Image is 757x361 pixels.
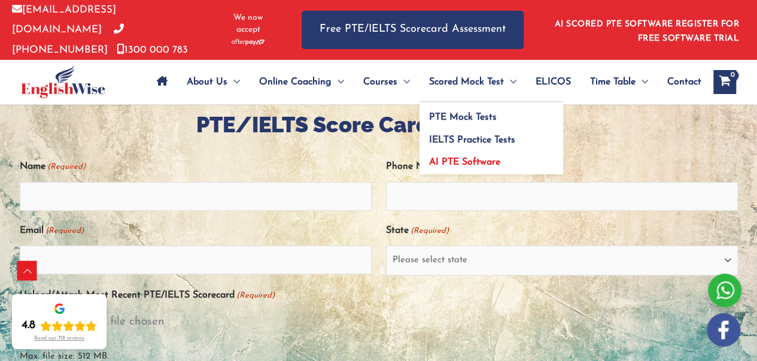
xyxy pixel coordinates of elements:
[548,10,745,49] aside: Header Widget 1
[34,335,84,342] div: Read our 718 reviews
[21,65,105,98] img: cropped-ew-logo
[117,45,188,55] a: 1300 000 783
[12,25,124,54] a: [PHONE_NUMBER]
[636,61,648,103] span: Menu Toggle
[419,125,563,147] a: IELTS Practice Tests
[232,39,265,45] img: Afterpay-Logo
[46,157,86,177] span: (Required)
[177,61,250,103] a: About UsMenu Toggle
[147,61,701,103] nav: Site Navigation: Main Menu
[302,11,524,48] a: Free PTE/IELTS Scorecard Assessment
[386,157,491,177] label: Phone Number
[580,61,658,103] a: Time TableMenu Toggle
[504,61,516,103] span: Menu Toggle
[590,61,636,103] span: Time Table
[20,286,275,305] label: Upload/Attach Most Recent PTE/IELTS Scorecard
[259,61,332,103] span: Online Coaching
[429,135,515,145] span: IELTS Practice Tests
[397,61,410,103] span: Menu Toggle
[536,61,571,103] span: ELICOS
[658,61,701,103] a: Contact
[363,61,397,103] span: Courses
[44,221,84,241] span: (Required)
[429,113,497,122] span: PTE Mock Tests
[20,157,86,177] label: Name
[419,147,563,175] a: AI PTE Software
[22,318,35,333] div: 4.8
[386,221,449,241] label: State
[22,318,97,333] div: Rating: 4.8 out of 5
[409,221,449,241] span: (Required)
[526,61,580,103] a: ELICOS
[224,12,272,36] span: We now accept
[20,111,738,139] h2: PTE/IELTS Score Card Assessment
[667,61,701,103] span: Contact
[227,61,240,103] span: Menu Toggle
[20,221,84,241] label: Email
[187,61,227,103] span: About Us
[429,61,504,103] span: Scored Mock Test
[235,286,275,305] span: (Required)
[707,313,740,347] img: white-facebook.png
[12,5,116,35] a: [EMAIL_ADDRESS][DOMAIN_NAME]
[332,61,344,103] span: Menu Toggle
[419,61,526,103] a: Scored Mock TestMenu Toggle
[429,157,500,167] span: AI PTE Software
[419,102,563,125] a: PTE Mock Tests
[354,61,419,103] a: CoursesMenu Toggle
[555,20,740,43] a: AI SCORED PTE SOFTWARE REGISTER FOR FREE SOFTWARE TRIAL
[250,61,354,103] a: Online CoachingMenu Toggle
[713,70,736,94] a: View Shopping Cart, empty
